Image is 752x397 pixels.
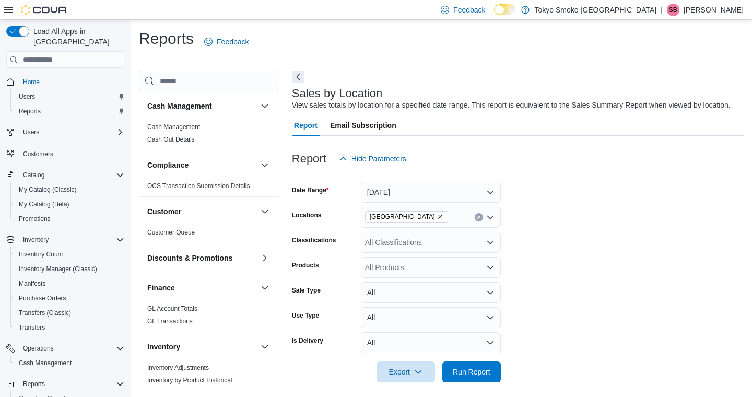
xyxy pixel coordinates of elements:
[147,342,256,352] button: Inventory
[486,238,495,247] button: Open list of options
[15,277,50,290] a: Manifests
[21,5,68,15] img: Cova
[494,4,516,15] input: Dark Mode
[19,342,124,355] span: Operations
[147,228,195,237] span: Customer Queue
[258,159,271,171] button: Compliance
[19,378,124,390] span: Reports
[19,185,77,194] span: My Catalog (Classic)
[361,282,501,303] button: All
[15,263,101,275] a: Inventory Manager (Classic)
[667,4,679,16] div: Sharla Bugge
[139,121,279,150] div: Cash Management
[292,211,322,219] label: Locations
[19,169,49,181] button: Catalog
[535,4,657,16] p: Tokyo Smoke [GEOGRAPHIC_DATA]
[19,92,35,101] span: Users
[292,236,336,244] label: Classifications
[15,307,75,319] a: Transfers (Classic)
[258,282,271,294] button: Finance
[19,147,124,160] span: Customers
[23,380,45,388] span: Reports
[661,4,663,16] p: |
[19,323,45,332] span: Transfers
[10,104,128,119] button: Reports
[147,253,256,263] button: Discounts & Promotions
[15,183,81,196] a: My Catalog (Classic)
[29,26,124,47] span: Load All Apps in [GEOGRAPHIC_DATA]
[377,361,435,382] button: Export
[19,75,124,88] span: Home
[294,115,318,136] span: Report
[23,344,54,353] span: Operations
[292,311,319,320] label: Use Type
[292,71,304,83] button: Next
[15,198,124,211] span: My Catalog (Beta)
[147,318,193,325] a: GL Transactions
[15,213,55,225] a: Promotions
[147,342,180,352] h3: Inventory
[139,302,279,332] div: Finance
[361,332,501,353] button: All
[2,377,128,391] button: Reports
[10,197,128,212] button: My Catalog (Beta)
[147,364,209,372] span: Inventory Adjustments
[19,265,97,273] span: Inventory Manager (Classic)
[19,126,43,138] button: Users
[19,76,44,88] a: Home
[147,229,195,236] a: Customer Queue
[475,213,483,221] button: Clear input
[486,263,495,272] button: Open list of options
[10,320,128,335] button: Transfers
[2,168,128,182] button: Catalog
[15,90,124,103] span: Users
[147,283,175,293] h3: Finance
[10,247,128,262] button: Inventory Count
[330,115,396,136] span: Email Subscription
[15,357,124,369] span: Cash Management
[437,214,443,220] button: Remove Manitoba from selection in this group
[19,233,53,246] button: Inventory
[15,307,124,319] span: Transfers (Classic)
[23,236,49,244] span: Inventory
[147,135,195,144] span: Cash Out Details
[19,107,41,115] span: Reports
[19,169,124,181] span: Catalog
[19,342,58,355] button: Operations
[15,105,124,118] span: Reports
[147,389,213,397] span: Inventory Count Details
[147,377,232,384] a: Inventory by Product Historical
[10,212,128,226] button: Promotions
[15,321,49,334] a: Transfers
[139,226,279,243] div: Customer
[147,123,200,131] span: Cash Management
[10,262,128,276] button: Inventory Manager (Classic)
[147,101,256,111] button: Cash Management
[292,87,383,100] h3: Sales by Location
[15,357,76,369] a: Cash Management
[292,186,329,194] label: Date Range
[19,294,66,302] span: Purchase Orders
[10,306,128,320] button: Transfers (Classic)
[669,4,677,16] span: SB
[19,279,45,288] span: Manifests
[292,100,731,111] div: View sales totals by location for a specified date range. This report is equivalent to the Sales ...
[147,182,250,190] a: OCS Transaction Submission Details
[19,378,49,390] button: Reports
[258,341,271,353] button: Inventory
[2,74,128,89] button: Home
[370,212,435,222] span: [GEOGRAPHIC_DATA]
[147,206,181,217] h3: Customer
[292,286,321,295] label: Sale Type
[15,277,124,290] span: Manifests
[217,37,249,47] span: Feedback
[147,182,250,190] span: OCS Transaction Submission Details
[10,182,128,197] button: My Catalog (Classic)
[684,4,744,16] p: [PERSON_NAME]
[442,361,501,382] button: Run Report
[15,183,124,196] span: My Catalog (Classic)
[19,250,63,259] span: Inventory Count
[19,359,72,367] span: Cash Management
